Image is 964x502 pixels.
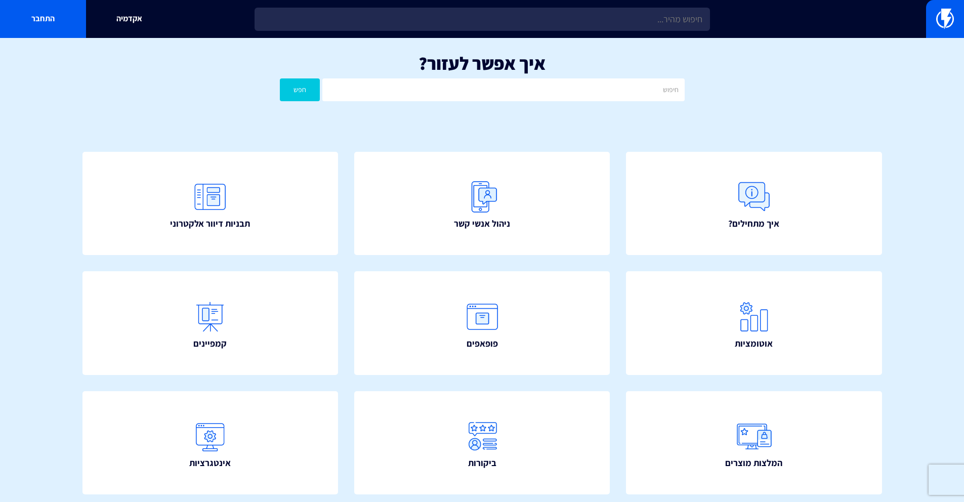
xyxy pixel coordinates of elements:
span: אינטגרציות [189,456,231,470]
span: איך מתחילים? [728,217,779,230]
button: חפש [280,78,320,101]
span: אוטומציות [735,337,773,350]
a: ניהול אנשי קשר [354,152,610,256]
span: ביקורות [468,456,496,470]
input: חיפוש מהיר... [255,8,710,31]
a: אינטגרציות [82,391,339,495]
input: חיפוש [322,78,684,101]
span: פופאפים [467,337,498,350]
span: קמפיינים [193,337,227,350]
a: אוטומציות [626,271,882,375]
span: המלצות מוצרים [725,456,782,470]
span: ניהול אנשי קשר [454,217,510,230]
a: איך מתחילים? [626,152,882,256]
a: קמפיינים [82,271,339,375]
a: פופאפים [354,271,610,375]
a: תבניות דיוור אלקטרוני [82,152,339,256]
h1: איך אפשר לעזור? [15,53,949,73]
a: המלצות מוצרים [626,391,882,495]
a: ביקורות [354,391,610,495]
span: תבניות דיוור אלקטרוני [170,217,250,230]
